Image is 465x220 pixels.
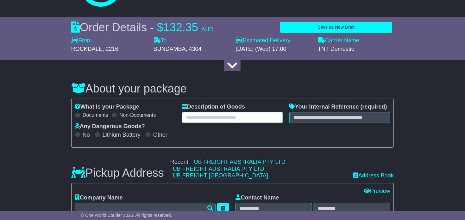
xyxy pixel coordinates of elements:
[173,172,268,179] a: UB FREIGHT [GEOGRAPHIC_DATA]
[201,26,213,33] span: AUD
[186,46,202,52] span: , 4304
[75,123,145,130] label: Any Dangerous Goods?
[119,112,156,118] label: Non-Documents
[163,21,198,34] span: 132.35
[81,213,172,218] span: © One World Courier 2025. All rights reserved.
[71,82,394,95] h3: About your package
[364,188,390,194] a: Preview
[318,46,394,53] div: TNT Domestic
[173,166,264,172] a: UB FREIGHT AUSTRALIA PTY LTD
[194,159,286,165] a: UB FREIGHT AUSTRALIA PTY LTD
[289,104,387,110] label: Your Internal Reference (required)
[353,172,394,179] a: Address Book
[236,37,311,44] label: Estimated Delivery
[103,46,118,52] span: , 2216
[75,194,123,201] label: Company Name
[71,37,92,44] label: From
[83,112,108,118] label: Documents
[153,132,167,139] label: Other
[170,159,347,179] div: Recent:
[157,21,163,34] span: $
[71,167,164,179] h3: Pickup Address
[71,46,103,52] span: ROCKDALE
[75,104,139,110] label: What is your Package
[154,37,167,44] label: To
[236,46,311,53] div: [DATE] (Wed) 17:00
[318,37,359,44] label: Carrier Name
[71,21,213,34] div: Order Details -
[103,132,141,139] label: Lithium Battery
[83,132,90,139] label: No
[154,46,186,52] span: BUNDAMBA
[236,194,279,201] label: Contact Name
[182,104,245,110] label: Description of Goods
[280,22,392,33] button: Save as New Draft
